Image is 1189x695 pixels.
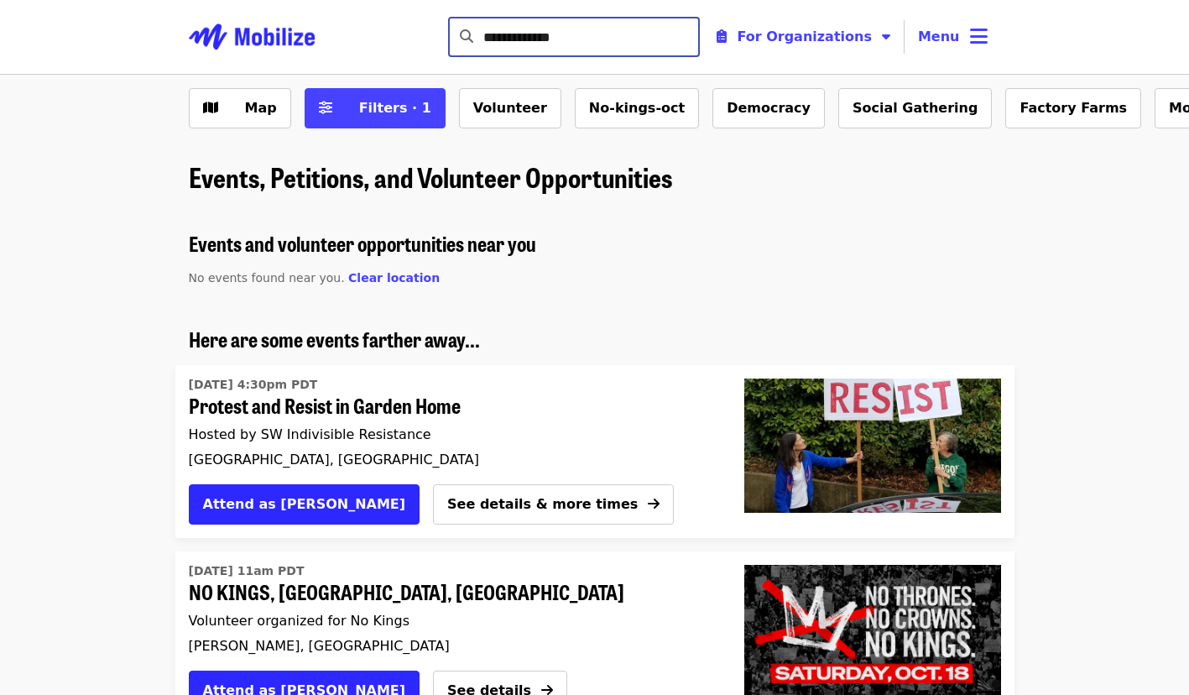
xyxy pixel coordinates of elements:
[189,228,536,258] span: Events and volunteer opportunities near you
[189,376,318,394] time: [DATE] 4:30pm PDT
[703,20,904,54] button: Toggle organizer menu
[189,10,315,64] img: Mobilize - Home
[1005,88,1141,128] button: Factory Farms
[838,88,992,128] button: Social Gathering
[712,88,825,128] button: Democracy
[737,29,872,44] span: For Organizations
[203,494,406,515] span: Attend as [PERSON_NAME]
[744,379,1001,513] img: Protest and Resist in Garden Home organized by SW Indivisible Resistance
[717,29,727,44] i: clipboard-list icon
[348,271,440,285] span: Clear location
[305,88,446,128] button: Filters (1 selected)
[189,88,291,128] button: Show map view
[189,157,672,196] span: Events, Petitions, and Volunteer Opportunities
[189,372,704,471] a: See details for "Protest and Resist in Garden Home"
[319,100,332,116] i: sliders-h icon
[189,271,345,285] span: No events found near you.
[359,100,431,116] span: Filters · 1
[731,365,1014,538] a: Protest and Resist in Garden Home
[245,100,277,116] span: Map
[189,324,480,353] span: Here are some events farther away...
[459,88,561,128] button: Volunteer
[433,484,674,525] button: See details & more times
[460,29,473,44] i: search icon
[905,17,1001,57] button: Toggle account menu
[189,638,704,654] div: [PERSON_NAME], [GEOGRAPHIC_DATA]
[189,452,704,468] div: [GEOGRAPHIC_DATA], [GEOGRAPHIC_DATA]
[575,88,699,128] button: No-kings-oct
[189,426,431,442] span: Hosted by SW Indivisible Resistance
[447,496,638,512] span: See details & more times
[189,562,305,580] time: [DATE] 11am PDT
[348,269,440,287] button: Clear location
[189,484,420,525] button: Attend as [PERSON_NAME]
[203,100,218,116] i: map icon
[189,558,704,657] a: See details for "NO KINGS, Shelton, WA"
[918,29,960,44] span: Menu
[648,496,660,512] i: arrow-right icon
[882,29,890,44] i: caret-down icon
[189,394,704,418] span: Protest and Resist in Garden Home
[189,613,409,629] span: Volunteer organized for No Kings
[970,24,988,49] i: bars icon
[483,17,700,57] input: Search
[189,580,704,604] span: NO KINGS, [GEOGRAPHIC_DATA], [GEOGRAPHIC_DATA]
